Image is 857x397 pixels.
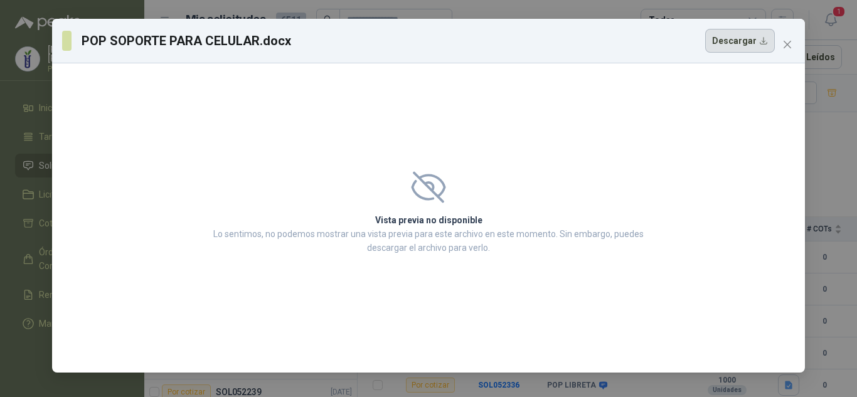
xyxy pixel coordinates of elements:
button: Descargar [705,29,775,53]
p: Lo sentimos, no podemos mostrar una vista previa para este archivo en este momento. Sin embargo, ... [210,227,647,255]
button: Close [777,34,797,55]
span: close [782,40,792,50]
h3: POP SOPORTE PARA CELULAR.docx [82,31,292,50]
h2: Vista previa no disponible [210,213,647,227]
